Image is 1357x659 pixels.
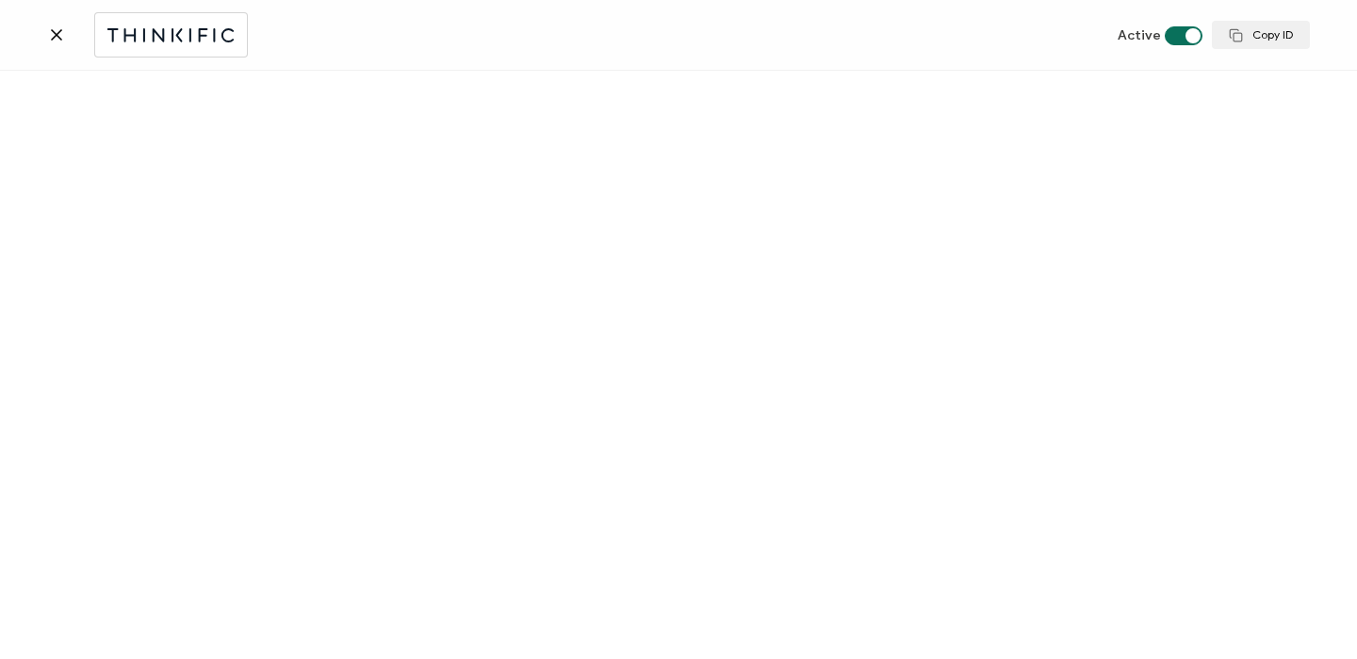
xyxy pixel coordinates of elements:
button: Copy ID [1212,21,1310,49]
iframe: Chat Widget [1263,568,1357,659]
span: Copy ID [1229,28,1293,42]
span: Active [1118,27,1161,43]
img: thinkific.svg [105,24,237,47]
